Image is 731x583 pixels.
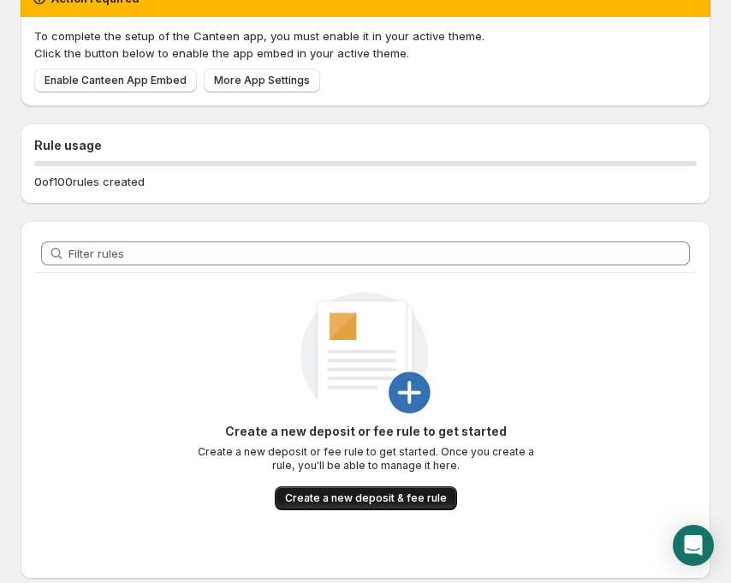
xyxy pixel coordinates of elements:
a: More App Settings [204,68,320,92]
span: Enable Canteen App Embed [45,74,187,87]
p: Click the button below to enable the app embed in your active theme. [34,45,697,62]
span: More App Settings [214,74,310,87]
p: 0 of 100 rules created [34,173,145,190]
input: Filter rules [68,241,690,265]
div: Open Intercom Messenger [673,525,714,566]
span: Create a new deposit & fee rule [285,491,447,505]
h2: Rule usage [34,137,697,154]
p: Create a new deposit or fee rule to get started. Once you create a rule, you'll be able to manage... [194,445,537,473]
a: Enable Canteen App Embed [34,68,197,92]
button: Create a new deposit & fee rule [275,486,457,510]
p: To complete the setup of the Canteen app, you must enable it in your active theme. [34,27,697,45]
p: Create a new deposit or fee rule to get started [194,423,537,440]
